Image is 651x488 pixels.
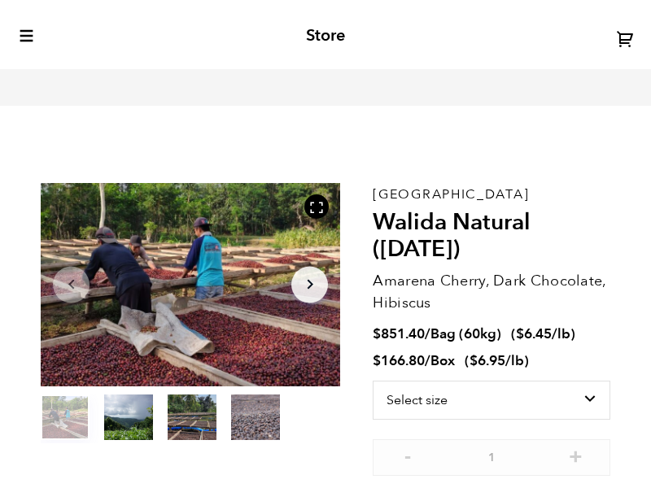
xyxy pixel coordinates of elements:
[430,325,501,343] span: Bag (60kg)
[430,351,455,370] span: Box
[505,351,524,370] span: /lb
[373,325,425,343] bdi: 851.40
[465,351,529,370] span: ( )
[552,325,570,343] span: /lb
[566,447,586,464] button: +
[511,325,575,343] span: ( )
[425,325,430,343] span: /
[373,325,381,343] span: $
[373,270,610,314] p: Amarena Cherry, Dark Chocolate, Hibiscus
[373,351,425,370] bdi: 166.80
[516,325,524,343] span: $
[373,209,610,264] h2: Walida Natural ([DATE])
[516,325,552,343] bdi: 6.45
[425,351,430,370] span: /
[306,26,345,46] h2: Store
[470,351,478,370] span: $
[397,447,417,464] button: -
[16,28,35,44] button: toggle-mobile-menu
[470,351,505,370] bdi: 6.95
[373,351,381,370] span: $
